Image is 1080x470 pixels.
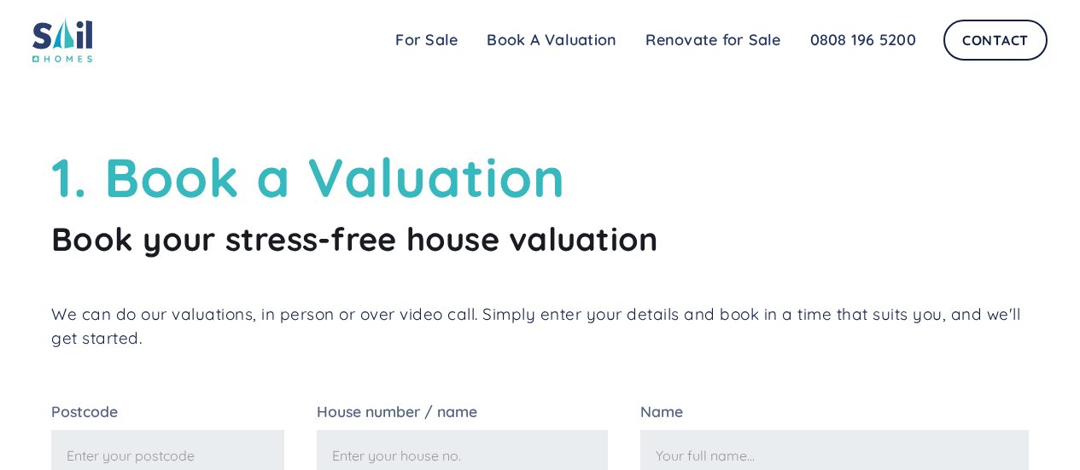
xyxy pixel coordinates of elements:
[51,145,1029,210] h1: 1. Book a Valuation
[631,23,795,57] a: Renovate for Sale
[317,404,608,420] label: House number / name
[472,23,631,57] a: Book A Valuation
[51,404,284,420] label: Postcode
[32,17,92,62] img: sail home logo colored
[796,23,931,57] a: 0808 196 5200
[381,23,472,57] a: For Sale
[51,302,1029,351] p: We can do our valuations, in person or over video call. Simply enter your details and book in a t...
[640,404,1029,420] label: Name
[943,20,1048,61] a: Contact
[51,218,1029,258] h2: Book your stress-free house valuation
